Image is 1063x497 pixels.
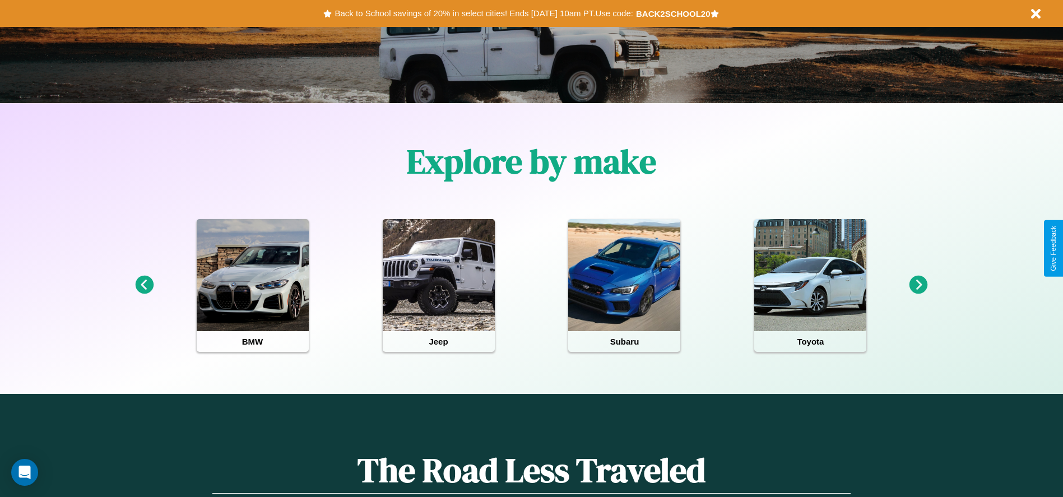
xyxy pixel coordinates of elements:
[1050,226,1057,271] div: Give Feedback
[568,331,680,352] h4: Subaru
[212,447,850,494] h1: The Road Less Traveled
[332,6,635,21] button: Back to School savings of 20% in select cities! Ends [DATE] 10am PT.Use code:
[407,138,656,184] h1: Explore by make
[636,9,711,18] b: BACK2SCHOOL20
[11,459,38,486] div: Open Intercom Messenger
[383,331,495,352] h4: Jeep
[197,331,309,352] h4: BMW
[754,331,866,352] h4: Toyota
